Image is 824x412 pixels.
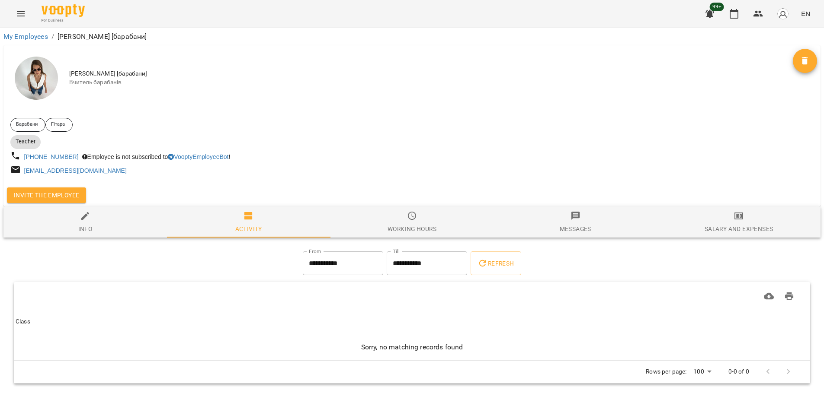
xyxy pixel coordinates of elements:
[478,258,514,269] span: Refresh
[168,153,228,160] a: VooptyEmployeeBot
[793,49,817,73] button: Delete
[690,365,714,378] div: 100
[14,282,810,310] div: Table Toolbar
[16,317,30,327] div: Class
[58,32,147,42] p: [PERSON_NAME] [барабани]
[16,121,38,128] p: Барабани
[10,3,31,24] button: Menu
[801,9,810,18] span: EN
[777,8,789,20] img: avatar_s.png
[388,224,436,234] div: Working hours
[69,70,793,78] span: [PERSON_NAME] [барабани]
[646,368,686,376] p: Rows per page:
[3,32,821,42] nav: breadcrumb
[51,32,54,42] li: /
[24,153,79,160] a: [PHONE_NUMBER]
[705,224,773,234] div: Salary and Expenses
[16,317,808,327] span: Class
[69,78,793,87] span: Вчитель барабанів
[42,18,85,23] span: For Business
[7,187,86,203] button: Invite the employee
[779,286,800,307] button: Print
[560,224,591,234] div: Messages
[15,57,58,100] img: Anastasiia Diachenko [барабани]
[759,286,779,307] button: Download CSV
[14,190,79,200] span: Invite the employee
[42,4,85,17] img: Voopty Logo
[16,341,808,353] h6: Sorry, no matching records found
[10,138,41,146] span: Teacher
[235,224,262,234] div: Activity
[51,121,65,128] p: Гітара
[798,6,814,22] button: EN
[78,224,93,234] div: Info
[3,32,48,41] a: My Employees
[24,167,127,174] a: [EMAIL_ADDRESS][DOMAIN_NAME]
[728,368,749,376] p: 0-0 of 0
[16,317,30,327] div: Sort
[80,151,232,163] div: Employee is not subscribed to !
[471,251,521,276] button: Refresh
[710,3,724,11] span: 99+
